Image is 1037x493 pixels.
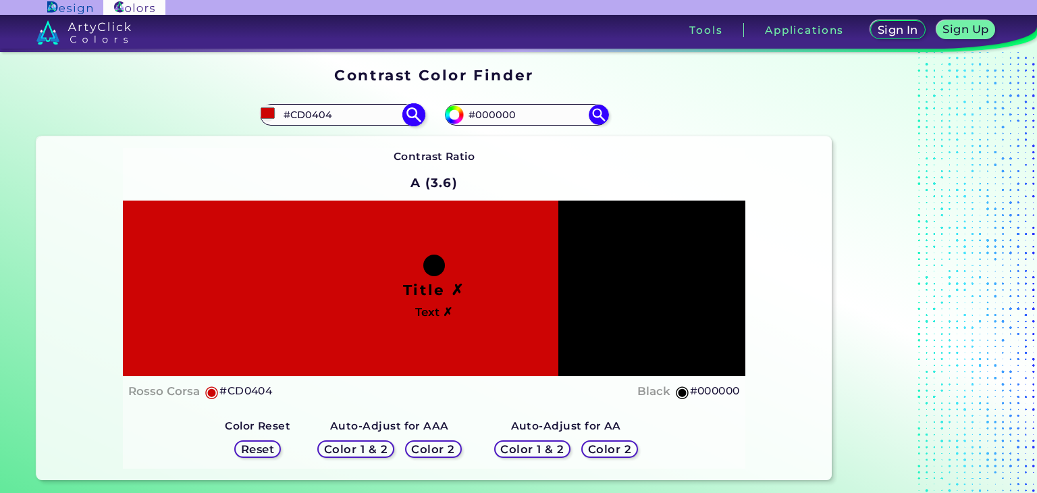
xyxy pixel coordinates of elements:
[504,444,561,455] h5: Color 1 & 2
[219,382,272,400] h5: #CD0404
[945,24,987,34] h5: Sign Up
[590,444,629,455] h5: Color 2
[415,303,452,322] h4: Text ✗
[404,168,464,198] h2: A (3.6)
[36,20,132,45] img: logo_artyclick_colors_white.svg
[279,106,404,124] input: type color 1..
[205,384,219,400] h5: ◉
[464,106,589,124] input: type color 2..
[225,419,290,432] strong: Color Reset
[330,419,449,432] strong: Auto-Adjust for AAA
[589,105,609,125] img: icon search
[765,25,844,35] h3: Applications
[403,280,465,300] h1: Title ✗
[873,22,922,38] a: Sign In
[414,444,453,455] h5: Color 2
[334,65,533,85] h1: Contrast Color Finder
[690,382,740,400] h5: #000000
[637,382,670,401] h4: Black
[327,444,385,455] h5: Color 1 & 2
[675,384,690,400] h5: ◉
[394,150,475,163] strong: Contrast Ratio
[47,1,92,14] img: ArtyClick Design logo
[128,382,200,401] h4: Rosso Corsa
[880,25,916,35] h5: Sign In
[939,22,992,38] a: Sign Up
[402,103,425,127] img: icon search
[242,444,273,455] h5: Reset
[511,419,621,432] strong: Auto-Adjust for AA
[689,25,722,35] h3: Tools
